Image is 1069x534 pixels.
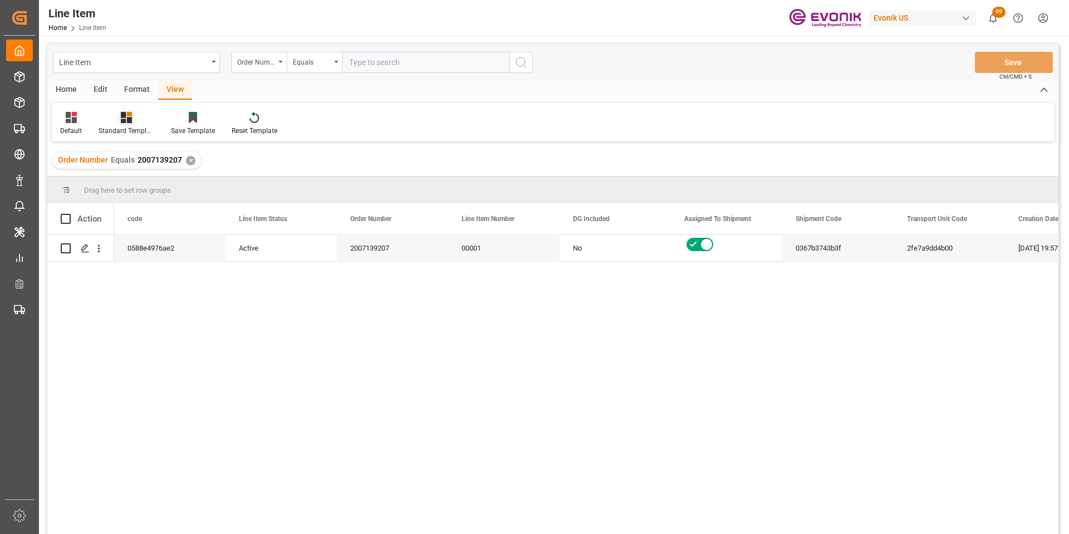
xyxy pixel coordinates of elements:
img: Evonik-brand-mark-Deep-Purple-RGB.jpeg_1700498283.jpeg [789,8,861,28]
div: Home [47,81,85,100]
div: Evonik US [869,10,976,26]
span: Transport Unit Code [907,215,967,223]
div: 0588e4976ae2 [114,235,225,261]
div: Equals [293,55,331,67]
div: No [573,236,658,261]
div: Reset Template [232,126,277,136]
div: Press SPACE to select this row. [47,235,114,262]
div: 0367b3743b3f [782,235,894,261]
div: Active [239,236,323,261]
span: Order Number [58,155,108,164]
span: DG Included [573,215,610,223]
div: 2007139207 [337,235,448,261]
div: Line Item [48,5,106,22]
button: open menu [231,52,287,73]
div: Save Template [171,126,215,136]
div: Standard Templates [99,126,154,136]
div: Order Number [237,55,275,67]
span: Line Item Status [239,215,287,223]
div: Line Item [59,55,208,68]
button: Save [975,52,1053,73]
span: code [128,215,142,223]
button: Help Center [1006,6,1031,31]
div: Default [60,126,82,136]
div: Edit [85,81,116,100]
span: Shipment Code [796,215,841,223]
div: Action [77,214,101,224]
div: 00001 [448,235,560,261]
div: Format [116,81,158,100]
input: Type to search [342,52,509,73]
button: search button [509,52,533,73]
span: Equals [111,155,135,164]
div: ✕ [186,156,195,165]
button: open menu [287,52,342,73]
button: Evonik US [869,7,980,28]
span: Order Number [350,215,391,223]
span: Ctrl/CMD + S [999,72,1032,81]
button: show 99 new notifications [980,6,1006,31]
span: Line Item Number [462,215,514,223]
span: Assigned To Shipment [684,215,751,223]
span: Creation Date [1018,215,1058,223]
button: open menu [53,52,220,73]
span: 99 [992,7,1006,18]
span: 2007139207 [138,155,182,164]
span: Drag here to set row groups [84,186,171,194]
div: 2fe7a9dd4b00 [894,235,1005,261]
div: View [158,81,192,100]
a: Home [48,24,67,32]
